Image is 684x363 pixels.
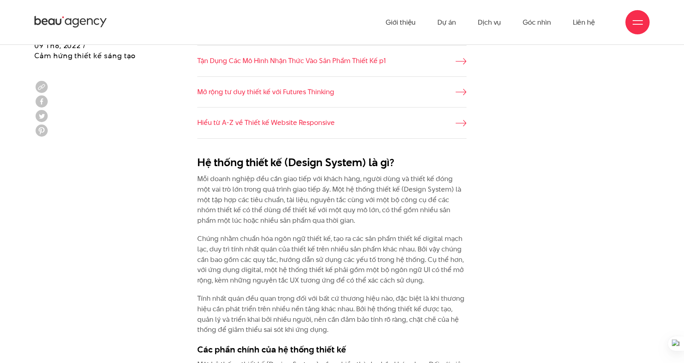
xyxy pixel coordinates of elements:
[197,234,467,285] p: Chúng nhằm chuẩn hóa ngôn ngữ thiết kế, tạo ra các sản phẩm thiết kế digital mạch lạc, duy trì tí...
[197,56,467,66] a: Tận Dụng Các Mô Hình Nhận Thức Vào Sản Phẩm Thiết Kế p1
[197,293,467,335] p: Tính nhất quán đều quan trọng đối với bất cứ thương hiệu nào, đặc biệt là khi thương hiệu cần phá...
[197,174,467,226] p: Mỗi doanh nghiệp đều cần giao tiếp với khách hàng, người dùng và thiết kế đóng một vai trò lớn tr...
[34,40,136,61] span: 09 Th8, 2022 / Cảm hứng thiết kế sáng tạo
[197,87,467,97] a: Mở rộng tư duy thiết kế với Futures Thinking
[197,155,467,170] h2: Hệ thống thiết kế (Design System) là gì?
[197,118,467,128] a: Hiểu từ A-Z về Thiết kế Website Responsive
[197,343,467,355] h3: Các phần chính của hệ thống thiết kế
